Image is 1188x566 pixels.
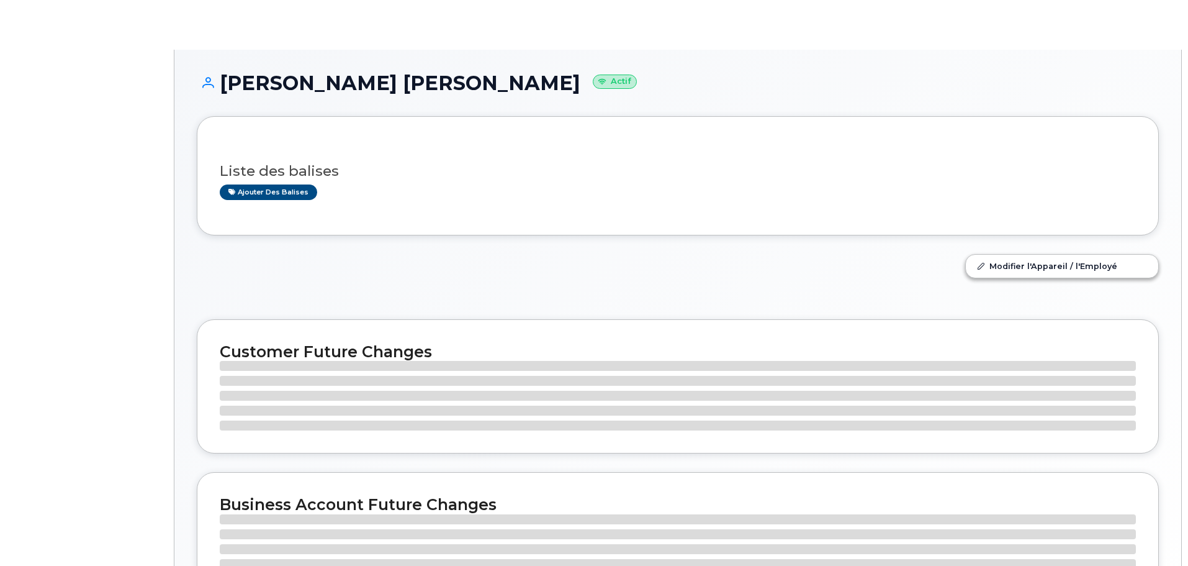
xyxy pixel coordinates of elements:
h3: Liste des balises [220,163,1136,179]
a: Ajouter des balises [220,185,317,200]
h1: [PERSON_NAME] [PERSON_NAME] [197,72,1159,94]
a: Modifier l'Appareil / l'Employé [966,255,1158,277]
h2: Customer Future Changes [220,342,1136,361]
h2: Business Account Future Changes [220,495,1136,514]
small: Actif [593,75,637,89]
